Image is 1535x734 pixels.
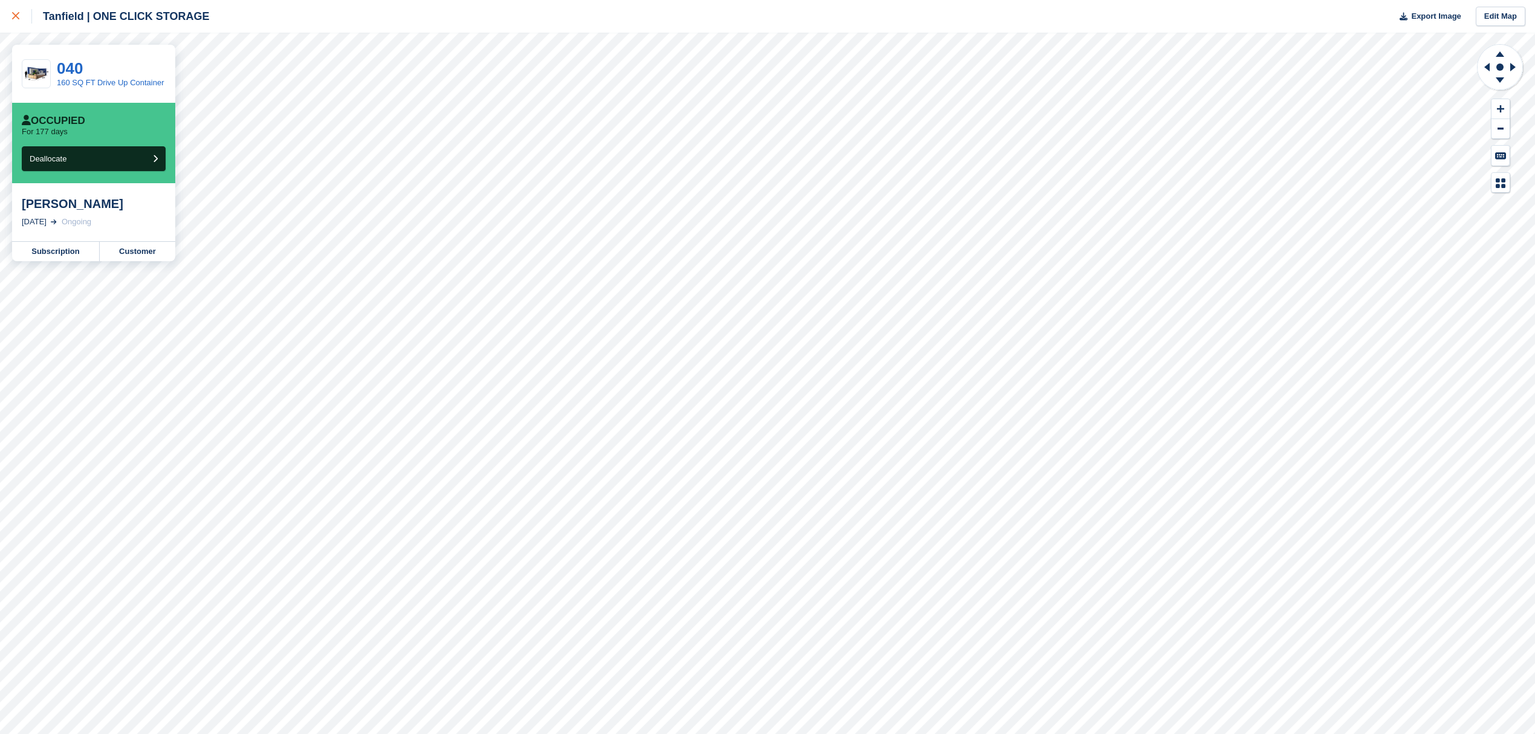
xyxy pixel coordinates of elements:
[1392,7,1461,27] button: Export Image
[22,63,50,85] img: 20-ft-container%20(43).jpg
[57,78,164,87] a: 160 SQ FT Drive Up Container
[1491,119,1510,139] button: Zoom Out
[1491,146,1510,166] button: Keyboard Shortcuts
[51,219,57,224] img: arrow-right-light-icn-cde0832a797a2874e46488d9cf13f60e5c3a73dbe684e267c42b8395dfbc2abf.svg
[62,216,91,228] div: Ongoing
[100,242,175,261] a: Customer
[1476,7,1525,27] a: Edit Map
[22,127,68,137] p: For 177 days
[22,196,166,211] div: [PERSON_NAME]
[12,242,100,261] a: Subscription
[57,59,83,77] a: 040
[1491,99,1510,119] button: Zoom In
[22,216,47,228] div: [DATE]
[22,115,85,127] div: Occupied
[32,9,209,24] div: Tanfield | ONE CLICK STORAGE
[1411,10,1461,22] span: Export Image
[1491,173,1510,193] button: Map Legend
[30,154,66,163] span: Deallocate
[22,146,166,171] button: Deallocate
